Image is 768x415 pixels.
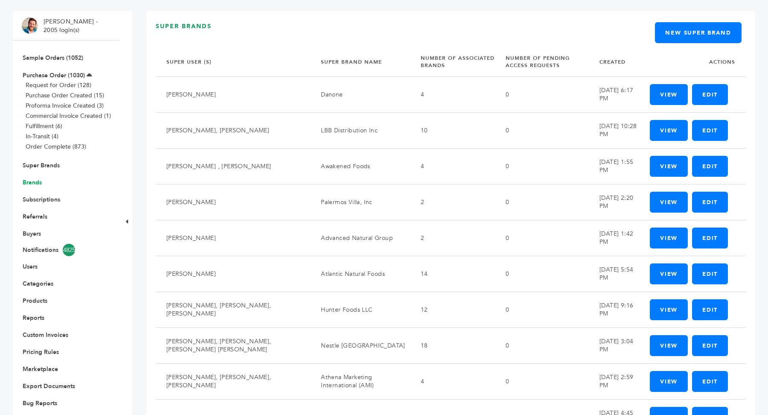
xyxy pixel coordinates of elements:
[495,363,589,399] td: 0
[410,112,495,148] td: 10
[692,335,728,356] a: Edit
[156,76,310,112] td: [PERSON_NAME]
[421,55,495,69] a: Number Of Associated Brands
[655,22,742,43] a: New Super Brand
[495,148,589,184] td: 0
[44,18,100,34] li: [PERSON_NAME] - 2005 login(s)
[589,76,639,112] td: [DATE] 6:17 PM
[310,363,410,399] td: Athena Marketing International (AMI)
[650,228,688,248] a: View
[26,132,58,140] a: In-Transit (4)
[650,156,688,177] a: View
[156,256,310,292] td: [PERSON_NAME]
[650,335,688,356] a: View
[589,112,639,148] td: [DATE] 10:28 PM
[410,220,495,256] td: 2
[156,363,310,399] td: [PERSON_NAME], [PERSON_NAME], [PERSON_NAME]
[692,84,728,105] a: Edit
[156,148,310,184] td: [PERSON_NAME] , [PERSON_NAME]
[692,263,728,284] a: Edit
[310,220,410,256] td: Advanced Natural Group
[26,122,62,130] a: Fulfillment (6)
[156,184,310,220] td: [PERSON_NAME]
[495,256,589,292] td: 0
[589,363,639,399] td: [DATE] 2:59 PM
[495,292,589,327] td: 0
[310,256,410,292] td: Atlantic Natural Foods
[26,91,104,99] a: Purchase Order Created (15)
[23,331,68,339] a: Custom Invoices
[156,292,310,327] td: [PERSON_NAME], [PERSON_NAME], [PERSON_NAME]
[26,81,91,89] a: Request for Order (128)
[410,363,495,399] td: 4
[410,148,495,184] td: 4
[410,256,495,292] td: 14
[23,348,59,356] a: Pricing Rules
[410,184,495,220] td: 2
[589,292,639,327] td: [DATE] 9:16 PM
[26,112,111,120] a: Commercial Invoice Created (1)
[23,314,44,322] a: Reports
[692,120,728,141] a: Edit
[63,244,75,256] span: 4825
[589,148,639,184] td: [DATE] 1:55 PM
[23,297,47,305] a: Products
[23,230,41,238] a: Buyers
[310,148,410,184] td: Awakened Foods
[156,327,310,363] td: [PERSON_NAME], [PERSON_NAME], [PERSON_NAME] [PERSON_NAME]
[310,327,410,363] td: Nestle [GEOGRAPHIC_DATA]
[650,84,688,105] a: View
[650,299,688,320] a: View
[410,327,495,363] td: 18
[310,184,410,220] td: Palermos Villa, Inc
[310,76,410,112] td: Danone
[23,365,58,373] a: Marketplace
[23,244,110,256] a: Notifications4825
[26,102,104,110] a: Proforma Invoice Created (3)
[589,256,639,292] td: [DATE] 5:54 PM
[589,184,639,220] td: [DATE] 2:20 PM
[692,192,728,213] a: Edit
[23,54,83,62] a: Sample Orders (1052)
[410,76,495,112] td: 4
[23,178,42,187] a: Brands
[156,22,212,43] h3: Super Brands
[310,112,410,148] td: LBB Distribution Inc
[506,55,570,69] a: Number Of Pending Access Requests
[639,47,735,76] th: Actions
[650,263,688,284] a: View
[495,184,589,220] td: 0
[23,213,47,221] a: Referrals
[650,371,688,392] a: View
[495,76,589,112] td: 0
[599,58,625,65] a: Created
[310,292,410,327] td: Hunter Foods LLC
[23,196,60,204] a: Subscriptions
[650,192,688,213] a: View
[166,58,212,65] a: Super User (s)
[26,143,86,151] a: Order Complete (873)
[23,161,60,170] a: Super Brands
[156,112,310,148] td: [PERSON_NAME], [PERSON_NAME]
[495,112,589,148] td: 0
[692,156,728,177] a: Edit
[321,58,382,65] a: Super Brand Name
[495,220,589,256] td: 0
[23,382,75,390] a: Export Documents
[23,399,57,407] a: Bug Reports
[495,327,589,363] td: 0
[410,292,495,327] td: 12
[589,327,639,363] td: [DATE] 3:04 PM
[23,71,85,79] a: Purchase Order (1030)
[692,299,728,320] a: Edit
[692,228,728,248] a: Edit
[650,120,688,141] a: View
[23,280,53,288] a: Categories
[156,220,310,256] td: [PERSON_NAME]
[23,263,38,271] a: Users
[692,371,728,392] a: Edit
[589,220,639,256] td: [DATE] 1:42 PM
